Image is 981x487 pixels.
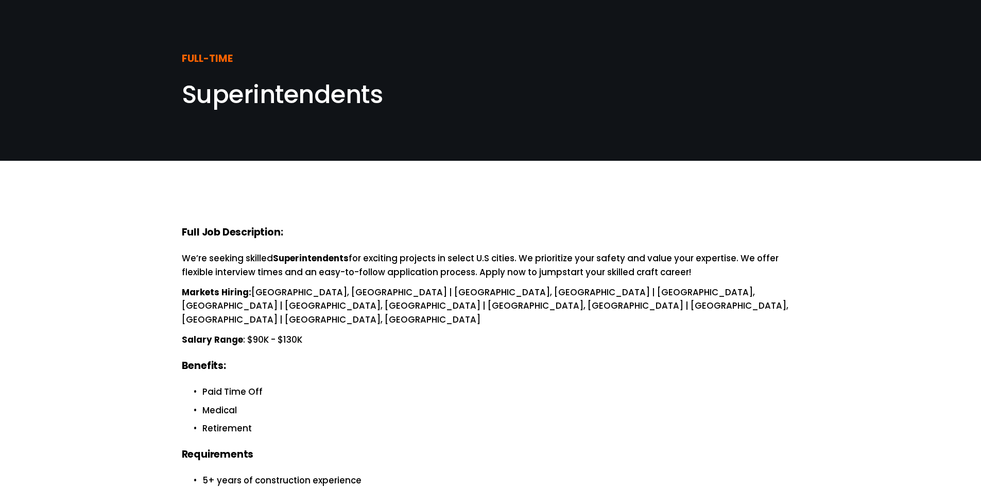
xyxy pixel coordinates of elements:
[202,385,800,399] p: Paid Time Off
[182,447,254,461] strong: Requirements
[182,333,243,346] strong: Salary Range
[202,422,800,435] p: Retirement
[182,225,283,239] strong: Full Job Description:
[202,404,800,417] p: Medical
[182,333,800,347] p: : $90K - $130K
[182,359,226,373] strong: Benefits:
[182,52,233,65] strong: FULL-TIME
[182,77,383,112] span: Superintendents
[182,286,800,327] p: [GEOGRAPHIC_DATA], [GEOGRAPHIC_DATA] | [GEOGRAPHIC_DATA], [GEOGRAPHIC_DATA] | [GEOGRAPHIC_DATA], ...
[273,252,349,264] strong: Superintendents
[182,286,251,298] strong: Markets Hiring:
[182,251,800,279] p: We’re seeking skilled for exciting projects in select U.S cities. We prioritize your safety and v...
